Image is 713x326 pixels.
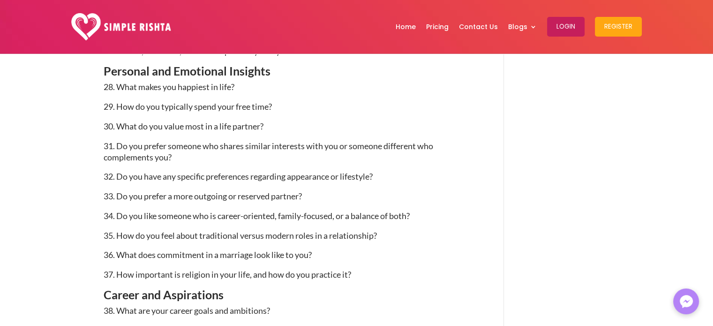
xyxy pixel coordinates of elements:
[104,230,377,241] span: 35. How do you feel about traditional versus modern roles in a relationship?
[104,269,351,280] span: 37. How important is religion in your life, and how do you practice it?
[459,2,498,51] a: Contact Us
[547,2,585,51] a: Login
[104,250,312,260] span: 36. What does commitment in a marriage look like to you?
[104,101,476,121] p: 29. How do you typically spend your free time?
[677,292,696,311] img: Messenger
[104,305,270,316] span: 38. What are your career goals and ambitions?
[104,211,410,221] span: 34. Do you like someone who is career-oriented, family-focused, or a balance of both?
[104,171,373,182] span: 32. Do you have any specific preferences regarding appearance or lifestyle?
[396,2,416,51] a: Home
[508,2,537,51] a: Blogs
[547,17,585,37] button: Login
[104,141,433,162] span: 31. Do you prefer someone who shares similar interests with you or someone different who compleme...
[595,17,642,37] button: Register
[104,82,476,101] p: 28. What makes you happiest in life?
[104,64,270,78] span: Personal and Emotional Insights
[104,121,476,141] p: 30. What do you value most in a life partner?
[104,288,224,302] span: Career and Aspirations
[426,2,449,51] a: Pricing
[595,2,642,51] a: Register
[104,191,302,201] span: 33. Do you prefer a more outgoing or reserved partner?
